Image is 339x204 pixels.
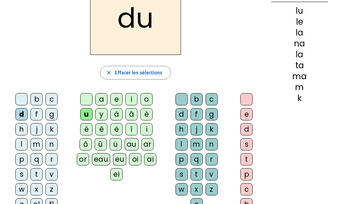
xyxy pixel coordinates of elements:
div: z [45,183,58,195]
div: p [15,153,28,165]
div: ta [271,61,328,70]
div: b [30,93,43,105]
div: j [190,123,203,135]
div: k [45,123,58,135]
button: Effacer les sélections [100,66,171,79]
div: j [30,123,43,135]
div: ê [95,123,108,135]
div: n [45,138,58,150]
div: c [45,93,58,105]
div: l [175,138,188,150]
div: s [15,168,28,180]
div: t [190,168,203,180]
div: la [271,29,328,37]
div: î [125,123,138,135]
div: m [271,83,328,91]
div: q [190,153,203,165]
div: è [140,108,153,120]
div: a [95,93,108,105]
div: v [45,168,58,180]
div: f [190,108,203,120]
div: m [190,138,203,150]
div: s [175,168,188,180]
div: c [206,93,218,105]
div: d [240,123,253,135]
div: h [15,123,28,135]
div: g [206,108,218,120]
div: é [80,123,93,135]
div: p [240,168,253,180]
mat-icon: close [106,70,112,76]
div: g [45,108,58,120]
div: au [125,138,139,150]
div: p [175,153,188,165]
div: u [80,108,93,120]
div: i [125,93,138,105]
div: t [240,153,253,165]
div: z [206,183,218,195]
div: f [30,108,43,120]
div: k [206,123,218,135]
div: ü [110,138,122,150]
div: na [271,40,328,48]
div: x [30,183,43,195]
div: ï [140,123,153,135]
div: à [110,108,123,120]
div: v [206,168,218,180]
div: la [271,50,328,59]
div: n [206,138,218,150]
div: lu [271,7,328,15]
div: o [140,93,153,105]
div: w [175,183,188,195]
div: t [30,168,43,180]
div: oi [129,153,141,165]
div: k [271,94,328,102]
div: d [175,108,188,120]
div: e [240,108,253,120]
div: le [271,18,328,26]
div: q [30,153,43,165]
div: h [175,123,188,135]
div: eu [113,153,126,165]
div: y [95,108,108,120]
div: or [77,153,89,165]
div: ai [144,153,156,165]
div: m [30,138,43,150]
div: ar [141,138,154,150]
div: d [15,108,28,120]
div: e [110,93,123,105]
div: r [206,153,218,165]
div: û [95,138,107,150]
div: â [125,108,138,120]
div: s [240,138,253,150]
div: x [190,183,203,195]
div: r [45,153,58,165]
span: Effacer les sélections [115,69,162,77]
div: ei [110,168,123,180]
div: c [240,183,253,195]
div: ma [271,72,328,81]
div: b [190,93,203,105]
div: eau [92,153,111,165]
div: ë [110,123,123,135]
div: w [15,183,28,195]
div: l [15,138,28,150]
div: ô [80,138,92,150]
